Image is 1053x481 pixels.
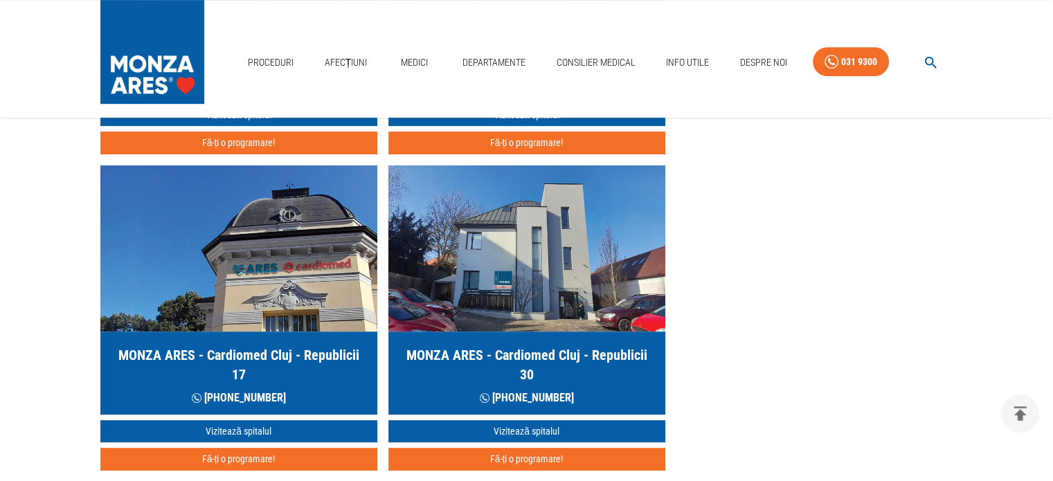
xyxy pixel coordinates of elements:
[735,48,793,77] a: Despre Noi
[660,48,714,77] a: Info Utile
[841,53,877,71] div: 031 9300
[319,48,373,77] a: Afecțiuni
[100,165,377,332] img: MONZA ARES Cluj Napoca
[100,420,377,443] a: Vizitează spitalul
[388,448,665,471] button: Fă-ți o programare!
[388,165,665,332] img: MONZA ARES Cluj Napoca
[550,48,640,77] a: Consilier Medical
[1001,394,1039,433] button: delete
[813,47,889,77] a: 031 9300
[388,131,665,154] button: Fă-ți o programare!
[192,390,286,406] p: [PHONE_NUMBER]
[242,48,299,77] a: Proceduri
[100,165,377,415] a: MONZA ARES - Cardiomed Cluj - Republicii 17 [PHONE_NUMBER]
[480,390,574,406] p: [PHONE_NUMBER]
[388,165,665,415] a: MONZA ARES - Cardiomed Cluj - Republicii 30 [PHONE_NUMBER]
[399,345,654,384] h5: MONZA ARES - Cardiomed Cluj - Republicii 30
[457,48,531,77] a: Departamente
[111,345,366,384] h5: MONZA ARES - Cardiomed Cluj - Republicii 17
[100,131,377,154] button: Fă-ți o programare!
[388,420,665,443] a: Vizitează spitalul
[393,48,437,77] a: Medici
[100,448,377,471] button: Fă-ți o programare!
